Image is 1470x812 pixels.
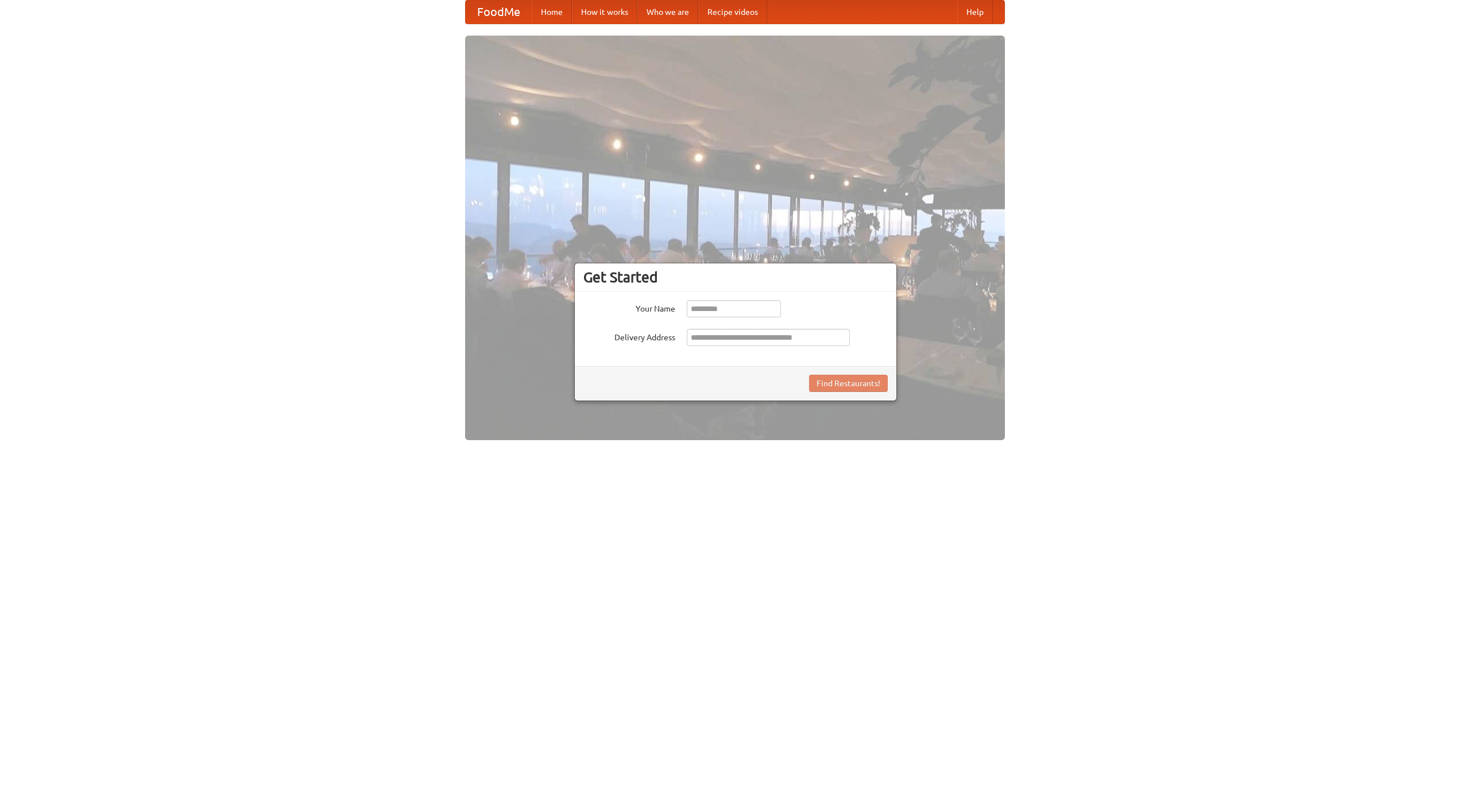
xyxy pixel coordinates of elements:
h3: Get Started [583,269,888,286]
button: Find Restaurants! [809,375,888,392]
a: Home [532,1,572,24]
label: Delivery Address [583,329,675,343]
a: Help [957,1,993,24]
a: FoodMe [466,1,532,24]
a: How it works [572,1,637,24]
a: Recipe videos [698,1,767,24]
label: Your Name [583,300,675,314]
a: Who we are [637,1,698,24]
